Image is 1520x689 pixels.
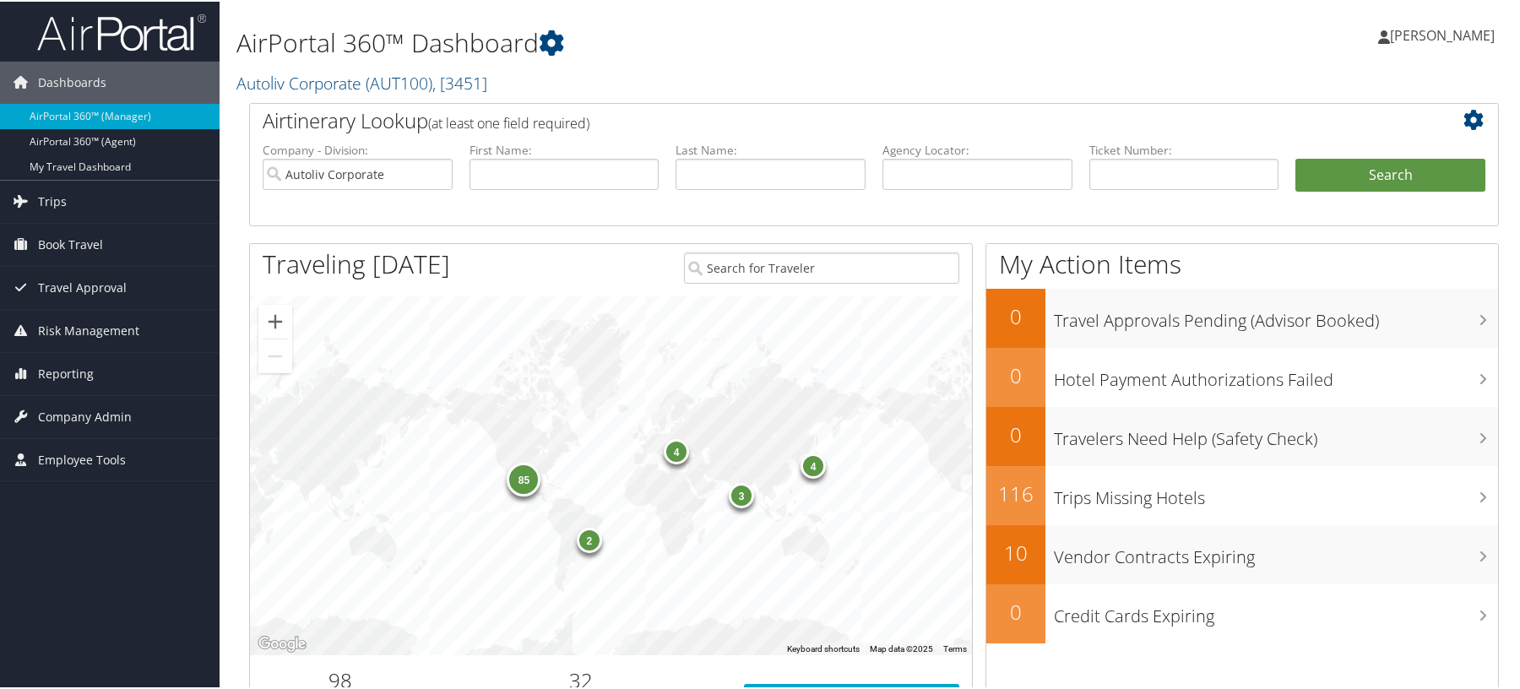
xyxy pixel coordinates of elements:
label: Ticket Number: [1089,140,1279,157]
h3: Vendor Contracts Expiring [1054,535,1498,567]
div: 2 [576,526,601,551]
button: Search [1295,157,1485,191]
div: 85 [507,461,540,495]
span: ( AUT100 ) [366,70,432,93]
label: Last Name: [676,140,866,157]
h3: Credit Cards Expiring [1054,594,1498,627]
button: Zoom out [258,338,292,372]
img: Google [254,632,310,654]
input: Search for Traveler [684,251,959,282]
h1: AirPortal 360™ Dashboard [236,24,1087,59]
a: [PERSON_NAME] [1378,8,1512,59]
span: (at least one field required) [428,112,589,131]
span: Risk Management [38,308,139,350]
span: [PERSON_NAME] [1390,24,1495,43]
a: 0Travel Approvals Pending (Advisor Booked) [986,287,1498,346]
a: 0Travelers Need Help (Safety Check) [986,405,1498,464]
h3: Hotel Payment Authorizations Failed [1054,358,1498,390]
h3: Travelers Need Help (Safety Check) [1054,417,1498,449]
a: 0Credit Cards Expiring [986,583,1498,642]
a: 0Hotel Payment Authorizations Failed [986,346,1498,405]
div: 3 [729,481,754,507]
span: Reporting [38,351,94,393]
a: Terms (opens in new tab) [943,643,967,652]
div: 4 [801,451,826,476]
span: Book Travel [38,222,103,264]
div: 4 [664,437,689,463]
h2: 0 [986,301,1045,329]
h1: My Action Items [986,245,1498,280]
h3: Trips Missing Hotels [1054,476,1498,508]
h2: 0 [986,360,1045,388]
h2: 10 [986,537,1045,566]
span: Travel Approval [38,265,127,307]
span: Dashboards [38,60,106,102]
a: 116Trips Missing Hotels [986,464,1498,524]
span: Map data ©2025 [870,643,933,652]
a: Open this area in Google Maps (opens a new window) [254,632,310,654]
span: Employee Tools [38,437,126,480]
h2: 116 [986,478,1045,507]
a: 10Vendor Contracts Expiring [986,524,1498,583]
img: airportal-logo.png [37,11,206,51]
h2: 0 [986,419,1045,448]
a: Autoliv Corporate [236,70,487,93]
h3: Travel Approvals Pending (Advisor Booked) [1054,299,1498,331]
label: First Name: [470,140,660,157]
span: Trips [38,179,67,221]
h2: 0 [986,596,1045,625]
button: Keyboard shortcuts [787,642,860,654]
h1: Traveling [DATE] [263,245,450,280]
label: Company - Division: [263,140,453,157]
span: , [ 3451 ] [432,70,487,93]
button: Zoom in [258,303,292,337]
span: Company Admin [38,394,132,437]
label: Agency Locator: [882,140,1072,157]
h2: Airtinerary Lookup [263,105,1382,133]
